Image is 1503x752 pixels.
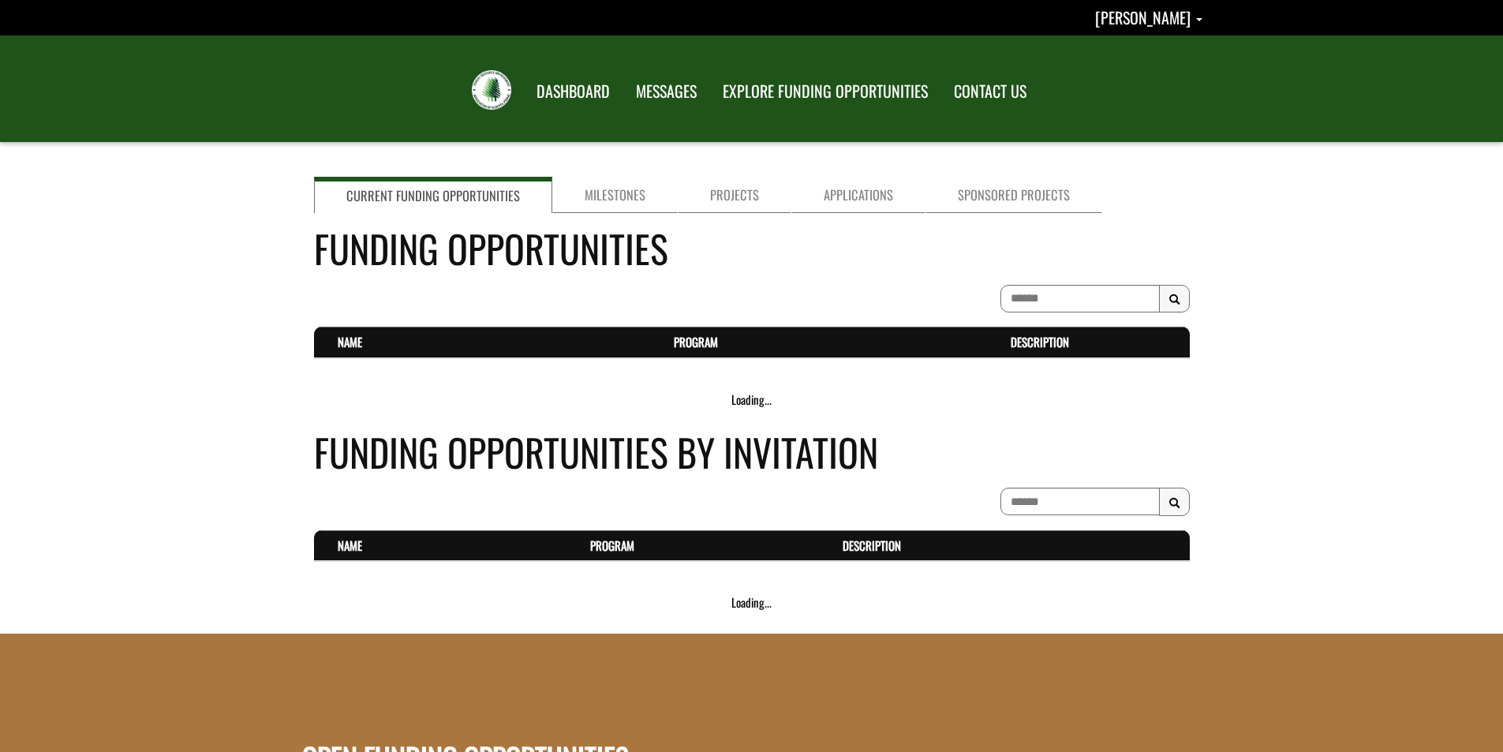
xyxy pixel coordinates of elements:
[942,72,1038,111] a: CONTACT US
[338,537,362,554] a: Name
[791,177,925,213] a: Applications
[624,72,709,111] a: MESSAGES
[314,220,1190,276] h4: Funding Opportunities
[1095,6,1202,29] a: Alan Gammon
[843,537,901,554] a: Description
[314,177,552,213] a: Current Funding Opportunities
[1095,6,1191,29] span: [PERSON_NAME]
[552,177,678,213] a: Milestones
[590,537,634,554] a: Program
[525,72,622,111] a: DASHBOARD
[674,333,718,350] a: Program
[338,333,362,350] a: Name
[1000,488,1160,515] input: To search on partial text, use the asterisk (*) wildcard character.
[314,594,1190,611] div: Loading...
[1159,488,1190,516] button: Search Results
[522,67,1038,111] nav: Main Navigation
[678,177,791,213] a: Projects
[314,391,1190,408] div: Loading...
[1156,530,1190,561] th: Actions
[1011,333,1069,350] a: Description
[1000,285,1160,312] input: To search on partial text, use the asterisk (*) wildcard character.
[711,72,940,111] a: EXPLORE FUNDING OPPORTUNITIES
[925,177,1102,213] a: Sponsored Projects
[314,424,1190,480] h4: Funding Opportunities By Invitation
[472,70,511,110] img: FRIAA Submissions Portal
[1159,285,1190,313] button: Search Results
